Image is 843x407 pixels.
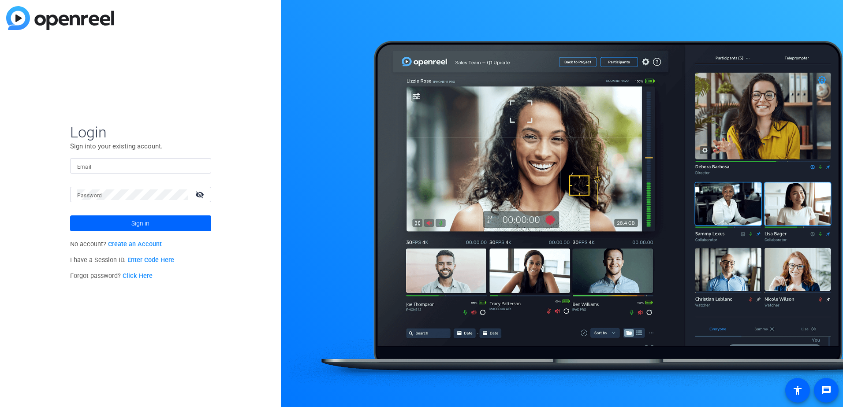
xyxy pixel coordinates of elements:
[131,212,149,234] span: Sign in
[70,240,162,248] span: No account?
[190,188,211,201] mat-icon: visibility_off
[127,256,174,264] a: Enter Code Here
[70,256,175,264] span: I have a Session ID.
[70,123,211,141] span: Login
[792,385,803,396] mat-icon: accessibility
[6,6,114,30] img: blue-gradient.svg
[70,215,211,231] button: Sign in
[70,141,211,151] p: Sign into your existing account.
[821,385,832,396] mat-icon: message
[108,240,162,248] a: Create an Account
[123,272,153,280] a: Click Here
[77,192,102,199] mat-label: Password
[70,272,153,280] span: Forgot password?
[77,164,92,170] mat-label: Email
[77,161,204,171] input: Enter Email Address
